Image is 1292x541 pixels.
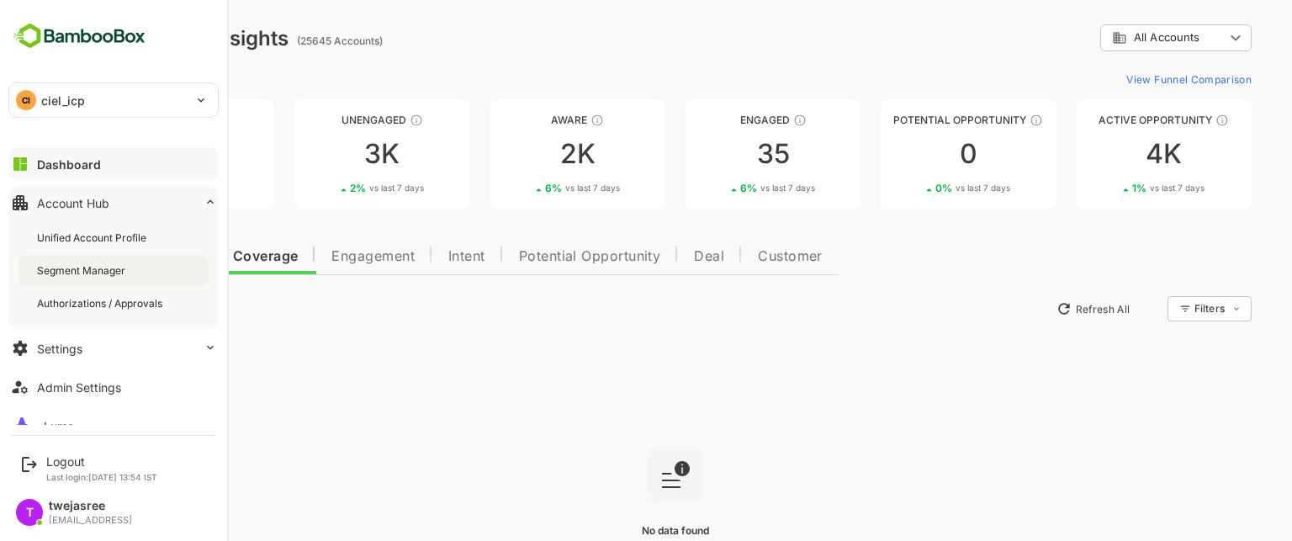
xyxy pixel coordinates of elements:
button: View Funnel Comparison [1061,66,1193,93]
img: BambooboxFullLogoMark.5f36c76dfaba33ec1ec1367b70bb1252.svg [8,20,151,52]
div: Unengaged [236,114,410,126]
div: Unified Account Profile [37,231,150,245]
div: All Accounts [1053,30,1166,45]
span: Data Quality and Coverage [57,250,239,263]
span: vs last 7 days [702,182,756,194]
div: 3K [236,141,410,167]
div: All Accounts [1041,22,1193,55]
span: Deal [635,250,665,263]
a: UnreachedThese accounts have not been engaged with for a defined time period16K8%vs last 7 days [40,99,215,209]
div: 2 % [291,182,365,194]
div: CI [16,90,36,110]
div: 1 % [1073,182,1146,194]
div: These accounts have not been engaged with for a defined time period [155,114,168,127]
div: Potential Opportunity [822,114,997,126]
div: Filters [1134,294,1193,324]
span: vs last 7 days [310,182,365,194]
p: ciel_icp [41,92,85,109]
div: [EMAIL_ADDRESS] [49,515,132,526]
a: UnengagedThese accounts have not shown enough engagement and need nurturing3K2%vs last 7 days [236,99,410,209]
button: Dashboard [8,147,219,181]
div: Settings [37,342,82,356]
div: Unreached [40,114,215,126]
div: Lumo [44,419,74,433]
div: 6 % [486,182,561,194]
p: Last login: [DATE] 13:54 IST [46,472,157,482]
div: Admin Settings [37,380,121,395]
button: Lumo [8,409,219,443]
div: 6 % [681,182,756,194]
a: EngagedThese accounts are warm, further nurturing would qualify them to MQAs356%vs last 7 days [627,99,802,209]
div: Dashboard Insights [40,26,230,50]
span: No data found [583,524,650,537]
div: Authorizations / Approvals [37,296,166,310]
span: vs last 7 days [1091,182,1146,194]
div: CIciel_icp [9,83,218,117]
a: Potential OpportunityThese accounts are MQAs and can be passed on to Inside Sales00%vs last 7 days [822,99,997,209]
div: Aware [432,114,606,126]
button: Settings [8,331,219,365]
div: 35 [627,141,802,167]
span: Intent [389,250,426,263]
ag: (25645 Accounts) [238,34,329,47]
div: 2K [432,141,606,167]
div: Logout [46,454,157,469]
div: T [16,499,43,526]
span: Engagement [273,250,356,263]
button: Refresh All [990,295,1078,322]
div: These accounts have not shown enough engagement and need nurturing [351,114,364,127]
span: Potential Opportunity [460,250,602,263]
div: twejasree [49,499,132,513]
div: Dashboard [37,157,101,172]
div: 0 [822,141,997,167]
span: vs last 7 days [506,182,561,194]
div: Filters [1136,302,1166,315]
a: Active OpportunityThese accounts have open opportunities which might be at any of the Sales Stage... [1018,99,1193,209]
div: 4K [1018,141,1193,167]
span: vs last 7 days [115,182,170,194]
span: vs last 7 days [897,182,951,194]
div: 16K [40,141,215,167]
div: Account Hub [37,196,109,210]
div: These accounts have just entered the buying cycle and need further nurturing [532,114,545,127]
div: Engaged [627,114,802,126]
a: AwareThese accounts have just entered the buying cycle and need further nurturing2K6%vs last 7 days [432,99,606,209]
div: Segment Manager [37,263,129,278]
div: These accounts are MQAs and can be passed on to Inside Sales [971,114,984,127]
span: Customer [699,250,764,263]
span: All Accounts [1075,31,1141,44]
div: 0 % [876,182,951,194]
button: New Insights [40,294,163,324]
div: 8 % [95,182,170,194]
button: Account Hub [8,186,219,220]
div: Active Opportunity [1018,114,1193,126]
div: These accounts are warm, further nurturing would qualify them to MQAs [734,114,748,127]
div: These accounts have open opportunities which might be at any of the Sales Stages [1157,114,1170,127]
button: Admin Settings [8,370,219,404]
